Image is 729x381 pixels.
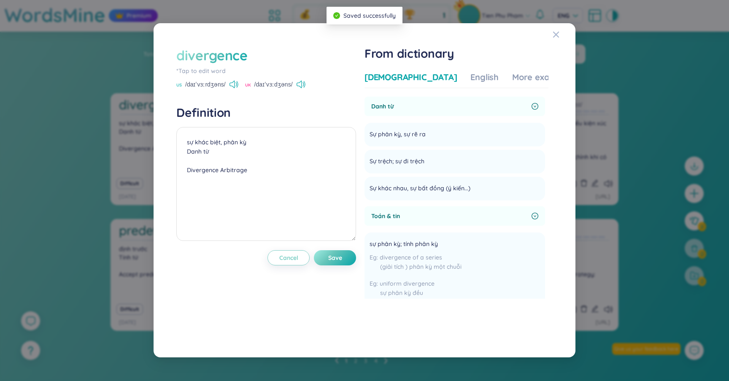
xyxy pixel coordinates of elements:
[532,103,538,110] span: right-circle
[370,130,426,140] span: Sự phân kỳ, sự rẽ ra
[185,80,226,89] span: /daɪˈvɜːrdʒəns/
[364,46,548,61] h1: From dictionary
[279,254,298,262] span: Cancel
[370,184,470,194] span: Sự khác nhau, sự bất đồng (ý kiến...)
[364,71,457,83] div: [DEMOGRAPHIC_DATA]
[254,80,293,89] span: /daɪˈvɜːdʒəns/
[328,254,342,262] span: Save
[370,157,424,167] span: Sự trệch; sự đi trệch
[176,46,248,65] div: divergence
[343,12,396,19] span: Saved successfully
[370,262,462,271] div: (giải tích ) phân kỳ một chuỗi
[176,82,182,89] span: US
[176,105,356,120] h4: Definition
[380,280,435,287] span: uniform divergence
[371,102,528,111] span: Danh từ
[532,213,538,219] span: right-circle
[176,127,356,241] textarea: sự khác biệt, phân kỳ Danh từ Divergence Arbitrage
[176,66,356,76] div: *Tap to edit word
[512,71,573,83] div: More examples
[333,12,340,19] span: check-circle
[553,23,575,46] button: Close
[370,288,462,297] div: sự phân kỳ đều
[245,82,251,89] span: UK
[370,239,438,249] span: sự phân kỳ; tính phân kỳ
[371,211,528,221] span: Toán & tin
[470,71,499,83] div: English
[380,254,442,261] span: divergence of a series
